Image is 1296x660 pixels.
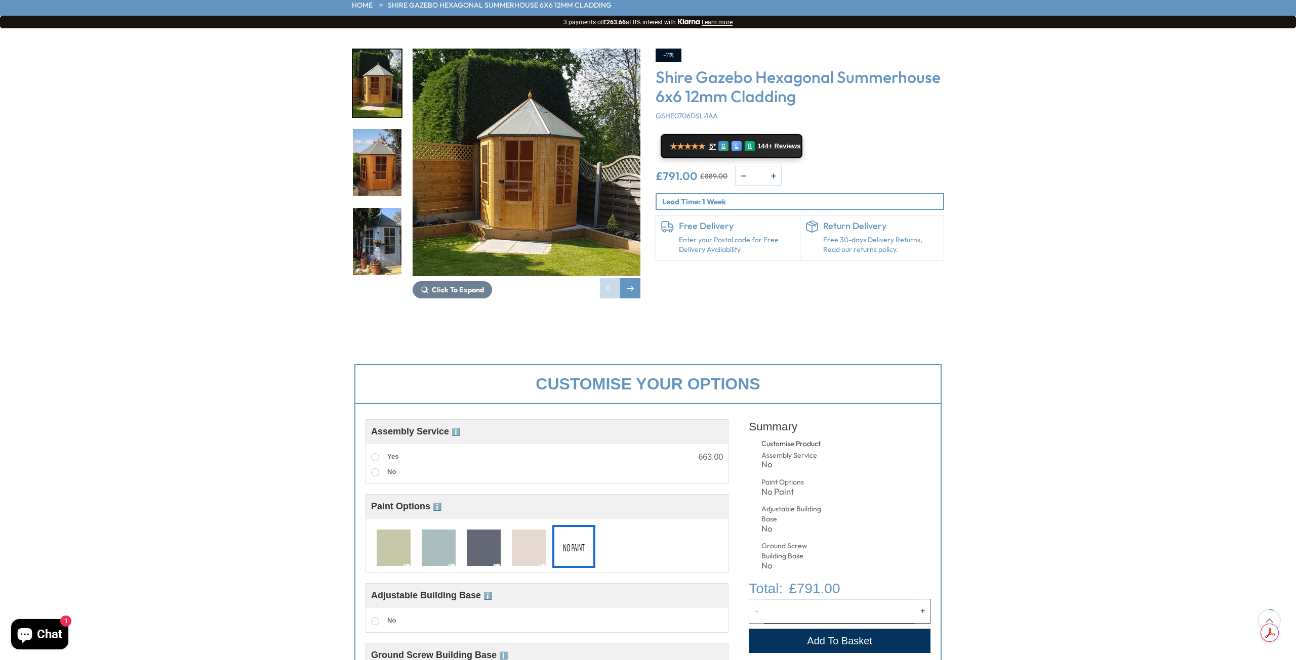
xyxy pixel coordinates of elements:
span: ℹ️ [483,592,492,600]
p: Free 30-days Delivery Returns, Read our returns policy. [823,235,939,255]
span: Assembly Service [371,426,460,436]
span: ℹ️ [452,428,460,436]
div: 2 / 15 [352,128,402,197]
h6: Return Delivery [823,221,939,232]
ins: £791.00 [656,170,698,182]
inbox-online-store-chat: Shopify online store chat [8,619,71,652]
img: T7078 [512,530,546,567]
a: Shire Gazebo Hexagonal Summerhouse 6x6 12mm Cladding [388,1,612,11]
div: 1 / 15 [413,49,640,298]
div: No Paint [552,525,595,568]
input: Quantity [764,599,915,623]
img: T7010 [377,530,411,567]
div: Ground Screw Building Base [761,541,824,561]
span: 144+ [757,142,772,150]
span: ℹ️ [499,651,508,659]
span: Reviews [775,142,801,150]
img: Shire Gazebo Hexagonal Summerhouse 6x6 12mm Cladding - Best Shed [413,49,640,276]
span: Click To Expand [432,285,484,294]
div: Previous slide [600,278,620,298]
span: Yes [387,453,398,460]
button: Increase quantity [915,599,930,623]
div: T7010 [372,525,415,568]
span: Ground Screw Building Base [371,650,508,660]
span: No [387,617,396,624]
div: 1 / 15 [352,49,402,118]
div: Summary [749,414,930,439]
span: Adjustable Building Base [371,590,492,600]
span: ℹ️ [433,503,441,511]
div: Next slide [620,278,640,298]
div: R [745,141,755,151]
img: GAZEBO3_a4010739-b6a5-498e-92d9-df960c29dd54_200x200.jpg [353,50,401,117]
div: E [732,141,742,151]
div: -11% [656,49,681,62]
div: Customise Product [761,439,859,449]
span: £791.00 [789,578,840,599]
div: G [718,141,728,151]
span: No [387,468,396,475]
span: GSHE0706DSL-1AA [656,111,718,120]
div: 663.00 [698,453,723,461]
p: Lead Time: 1 Week [662,196,943,207]
h3: Shire Gazebo Hexagonal Summerhouse 6x6 12mm Cladding [656,67,944,106]
div: Paint Options [761,477,824,488]
img: No Paint [557,530,591,567]
button: Click To Expand [413,281,492,298]
img: GAZEBOSUMMERHOUSElifestyle_d121fdfb-c271-4e8e-aa94-f65d3c5aa7da_200x200.jpg [353,208,401,275]
div: Assembly Service [761,451,824,461]
div: No [761,561,824,570]
div: Customise your options [354,364,942,404]
a: HOME [352,1,373,11]
a: ★★★★★ 5* G E R 144+ Reviews [661,134,802,158]
span: ★★★★★ [670,142,705,151]
a: Enter your Postal code for Free Delivery Availability [679,235,795,255]
div: 3 / 15 [352,207,402,276]
div: T7078 [507,525,550,568]
img: GazeboSummerhouse_1_80dea669-3cf9-4c13-9e72-5b7c98d86ff1_200x200.jpg [353,129,401,196]
button: Decrease quantity [749,599,764,623]
del: £889.00 [700,172,727,180]
div: No Paint [761,488,824,496]
span: Paint Options [371,501,441,511]
div: Adjustable Building Base [761,504,824,524]
div: T7024 [417,525,460,568]
div: No [761,460,824,469]
img: T7024 [422,530,456,567]
img: T7033 [467,530,501,567]
h6: Free Delivery [679,221,795,232]
div: T7033 [462,525,505,568]
div: No [761,524,824,533]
